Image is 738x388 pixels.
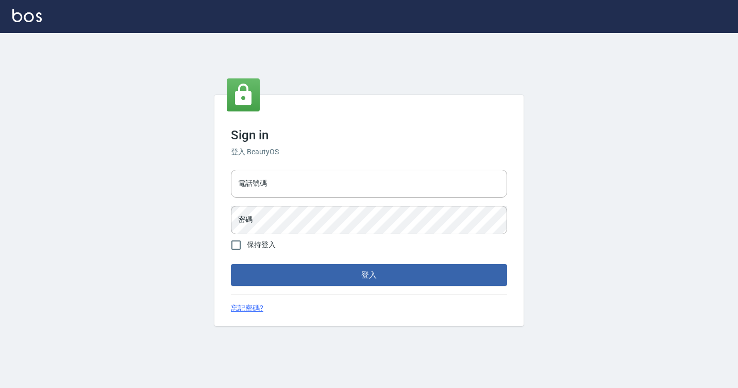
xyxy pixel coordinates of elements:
img: Logo [12,9,42,22]
span: 保持登入 [247,239,276,250]
h3: Sign in [231,128,507,142]
h6: 登入 BeautyOS [231,147,507,157]
a: 忘記密碼? [231,303,263,314]
button: 登入 [231,264,507,286]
